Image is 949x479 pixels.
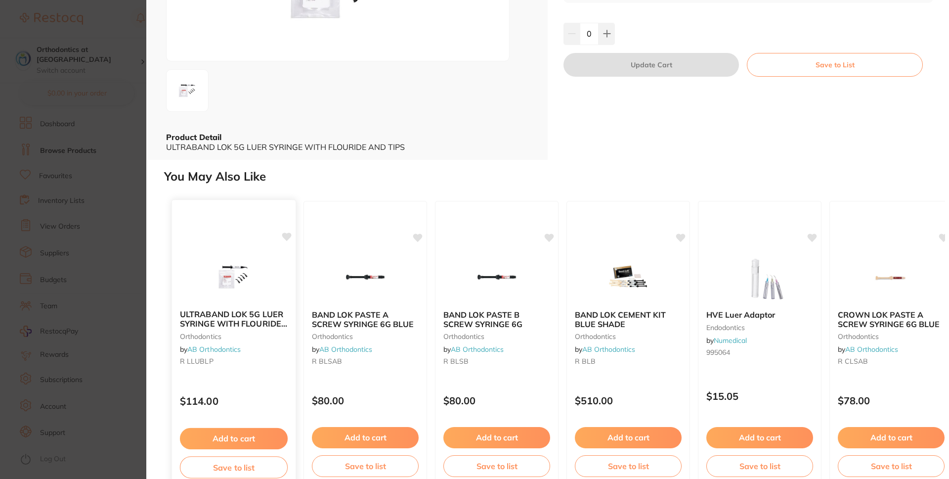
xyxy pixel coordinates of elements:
[706,324,813,332] small: endodontics
[443,333,550,340] small: orthodontics
[443,345,504,354] span: by
[706,348,813,356] small: 995064
[596,253,660,302] img: BAND LOK CEMENT KIT BLUE SHADE
[180,310,288,329] b: ULTRABAND LOK 5G LUER SYRINGE WITH FLOURIDE AND TIPS
[201,252,266,302] img: ULTRABAND LOK 5G LUER SYRINGE WITH FLOURIDE AND TIPS
[859,253,923,302] img: CROWN LOK PASTE A SCREW SYRINGE 6G BLUE
[180,333,288,340] small: orthodontics
[164,170,945,184] h2: You May Also Like
[312,333,419,340] small: orthodontics
[706,310,813,319] b: HVE Luer Adaptor
[563,53,739,77] button: Update Cart
[575,395,682,406] p: $510.00
[180,358,288,366] small: R LLUBLP
[443,427,550,448] button: Add to cart
[333,253,397,302] img: BAND LOK PASTE A SCREW SYRINGE 6G BLUE
[575,427,682,448] button: Add to cart
[575,455,682,477] button: Save to list
[838,345,898,354] span: by
[443,455,550,477] button: Save to list
[166,143,528,151] div: ULTRABAND LOK 5G LUER SYRINGE WITH FLOURIDE AND TIPS
[312,345,372,354] span: by
[443,357,550,365] small: R BLSB
[728,253,792,302] img: HVE Luer Adaptor
[706,336,747,345] span: by
[706,390,813,402] p: $15.05
[838,427,945,448] button: Add to cart
[465,253,529,302] img: BAND LOK PASTE B SCREW SYRINGE 6G
[180,428,288,449] button: Add to cart
[714,336,747,345] a: Numedical
[180,396,288,407] p: $114.00
[312,357,419,365] small: R BLSAB
[706,427,813,448] button: Add to cart
[706,455,813,477] button: Save to list
[187,345,241,354] a: AB Orthodontics
[312,455,419,477] button: Save to list
[312,395,419,406] p: $80.00
[575,357,682,365] small: R BLB
[443,310,550,329] b: BAND LOK PASTE B SCREW SYRINGE 6G
[443,395,550,406] p: $80.00
[166,132,221,142] b: Product Detail
[838,395,945,406] p: $78.00
[838,357,945,365] small: R CLSAB
[180,345,241,354] span: by
[575,333,682,340] small: orthodontics
[838,310,945,329] b: CROWN LOK PASTE A SCREW SYRINGE 6G BLUE
[582,345,635,354] a: AB Orthodontics
[747,53,923,77] button: Save to List
[451,345,504,354] a: AB Orthodontics
[575,345,635,354] span: by
[845,345,898,354] a: AB Orthodontics
[838,455,945,477] button: Save to list
[180,456,288,479] button: Save to list
[312,310,419,329] b: BAND LOK PASTE A SCREW SYRINGE 6G BLUE
[838,333,945,340] small: orthodontics
[319,345,372,354] a: AB Orthodontics
[312,427,419,448] button: Add to cart
[170,73,205,108] img: bHVibHAtanBn
[575,310,682,329] b: BAND LOK CEMENT KIT BLUE SHADE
